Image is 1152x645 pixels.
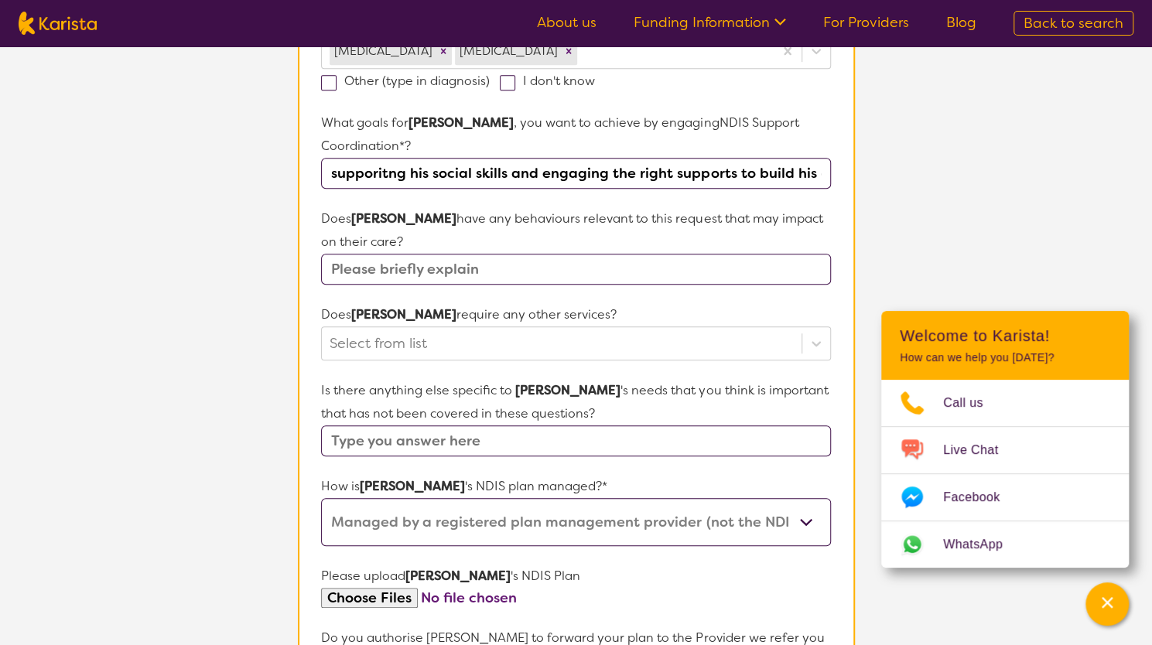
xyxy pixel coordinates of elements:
label: Other (type in diagnosis) [321,73,500,89]
p: How can we help you [DATE]? [900,351,1110,364]
p: Does require any other services? [321,303,830,326]
div: [MEDICAL_DATA] [455,37,560,65]
span: WhatsApp [943,533,1021,556]
a: Web link opens in a new tab. [881,521,1129,568]
a: For Providers [823,13,909,32]
a: Blog [946,13,976,32]
div: Channel Menu [881,311,1129,568]
h2: Welcome to Karista! [900,326,1110,345]
input: Type you answer here [321,425,830,456]
p: Please upload 's NDIS Plan [321,565,830,588]
a: Funding Information [634,13,786,32]
a: Back to search [1014,11,1133,36]
p: Does have any behaviours relevant to this request that may impact on their care? [321,207,830,254]
strong: [PERSON_NAME] [405,568,511,584]
div: [MEDICAL_DATA] [330,37,435,65]
p: How is 's NDIS plan managed?* [321,475,830,498]
strong: [PERSON_NAME] [408,114,514,131]
img: Karista logo [19,12,97,35]
span: Back to search [1024,14,1123,32]
strong: [PERSON_NAME] [351,306,456,322]
ul: Choose channel [881,380,1129,568]
div: Remove Autism Spectrum Disorder [435,37,452,65]
span: Call us [943,391,1002,415]
strong: [PERSON_NAME] [351,210,456,227]
label: I don't know [500,73,605,89]
strong: [PERSON_NAME] [515,382,620,398]
p: What goals for , you want to achieve by engaging NDIS Support Coordination *? [321,111,830,158]
div: Remove Developmental delay [560,37,577,65]
span: Live Chat [943,439,1017,462]
input: Type you answer here [321,158,830,189]
span: Facebook [943,486,1018,509]
button: Channel Menu [1085,582,1129,626]
a: About us [537,13,597,32]
input: Please briefly explain [321,254,830,285]
strong: [PERSON_NAME] [360,478,465,494]
p: Is there anything else specific to 's needs that you think is important that has not been covered... [321,379,830,425]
